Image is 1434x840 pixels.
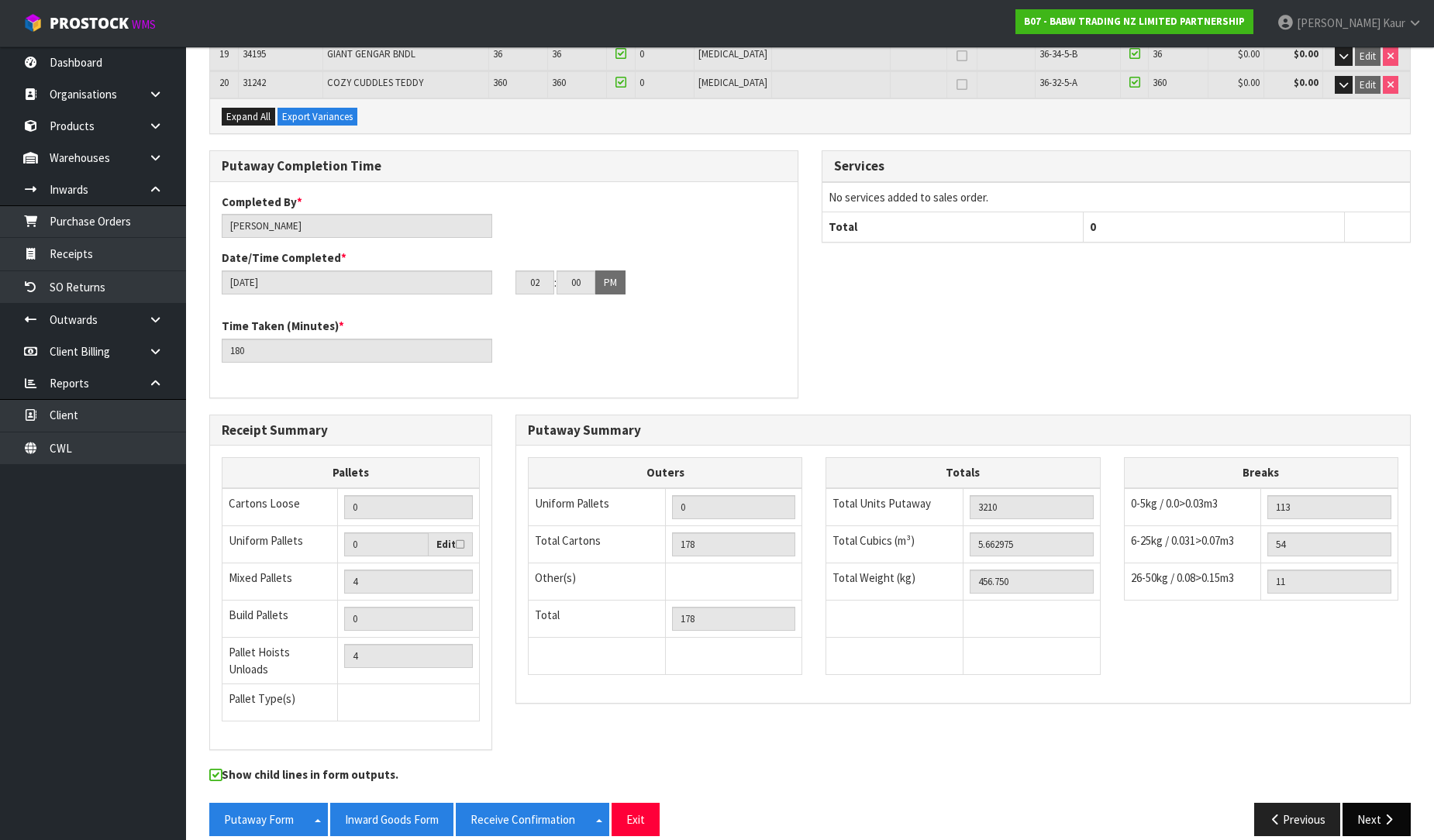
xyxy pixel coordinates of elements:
span: Expand All [226,110,271,123]
span: 26-50kg / 0.08>0.15m3 [1131,570,1234,585]
td: Total Cubics (m³) [826,525,963,563]
td: No services added to sales order. [822,182,1410,212]
label: Edit [436,537,464,553]
label: Date/Time Completed [222,250,346,266]
strong: B07 - BABW TRADING NZ LIMITED PARTNERSHIP [1024,15,1245,28]
span: 360 [552,76,566,89]
th: Totals [826,458,1100,488]
span: 31242 [243,76,266,89]
button: Exit [612,803,660,836]
input: TOTAL PACKS [672,607,796,631]
span: Edit [1360,50,1376,63]
button: Next [1343,803,1411,836]
label: Completed By [222,194,302,210]
span: [MEDICAL_DATA] [698,76,767,89]
td: Cartons Loose [222,488,338,526]
td: Mixed Pallets [222,563,338,601]
button: Expand All [222,108,275,126]
label: Show child lines in form outputs. [209,766,398,787]
span: 0 [1090,219,1096,234]
button: Export Variances [277,108,357,126]
a: B07 - BABW TRADING NZ LIMITED PARTNERSHIP [1015,9,1253,34]
td: Total [529,600,666,637]
input: Manual [344,607,473,631]
input: Manual [344,570,473,594]
span: 360 [493,76,507,89]
span: 360 [1153,76,1167,89]
th: Pallets [222,458,480,488]
span: [PERSON_NAME] [1297,15,1381,30]
h3: Services [834,159,1398,174]
span: Edit [1360,78,1376,91]
small: WMS [132,17,156,32]
span: 36-34-5-B [1039,47,1077,60]
h3: Putaway Completion Time [222,159,786,174]
span: 0 [639,76,644,89]
span: 0 [639,47,644,60]
span: GIANT GENGAR BNDL [327,47,415,60]
button: PM [595,270,626,295]
span: 19 [219,47,229,60]
h3: Receipt Summary [222,423,480,438]
td: Other(s) [529,563,666,600]
strong: $0.00 [1294,47,1319,60]
input: OUTERS TOTAL = CTN [672,532,796,556]
label: Time Taken (Minutes) [222,318,344,334]
span: 20 [219,76,229,89]
input: Time Taken [222,339,492,363]
span: Kaur [1383,15,1405,30]
input: Manual [344,495,473,519]
button: Inward Goods Form [330,803,453,836]
input: UNIFORM P + MIXED P + BUILD P [344,644,473,668]
span: 36 [1153,47,1162,60]
td: : [554,270,557,295]
strong: $0.00 [1294,76,1319,89]
button: Previous [1254,803,1341,836]
td: Uniform Pallets [222,525,338,563]
th: Breaks [1124,458,1398,488]
input: MM [557,270,595,294]
span: ProStock [50,13,129,33]
span: 36 [493,47,502,60]
span: $0.00 [1238,76,1260,89]
h3: Putaway Summary [528,423,1398,438]
span: 0-5kg / 0.0>0.03m3 [1131,496,1218,511]
span: [MEDICAL_DATA] [698,47,767,60]
th: Outers [529,458,802,488]
input: HH [515,270,554,294]
span: 34195 [243,47,266,60]
td: Total Units Putaway [826,488,963,526]
button: Putaway Form [209,803,309,836]
td: Total Weight (kg) [826,563,963,600]
td: Build Pallets [222,601,338,638]
td: Pallet Hoists Unloads [222,638,338,684]
td: Uniform Pallets [529,488,666,526]
input: UNIFORM P LINES [672,495,796,519]
span: $0.00 [1238,47,1260,60]
span: 36 [552,47,561,60]
button: Edit [1355,47,1381,66]
input: Uniform Pallets [344,532,429,556]
button: Edit [1355,76,1381,95]
img: cube-alt.png [23,13,43,33]
span: 36-32-5-A [1039,76,1077,89]
span: COZY CUDDLES TEDDY [327,76,423,89]
th: Total [822,212,1084,242]
button: Receive Confirmation [456,803,590,836]
input: Date/Time completed [222,270,492,294]
span: 6-25kg / 0.031>0.07m3 [1131,533,1234,548]
td: Pallet Type(s) [222,684,338,721]
td: Total Cartons [529,525,666,563]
